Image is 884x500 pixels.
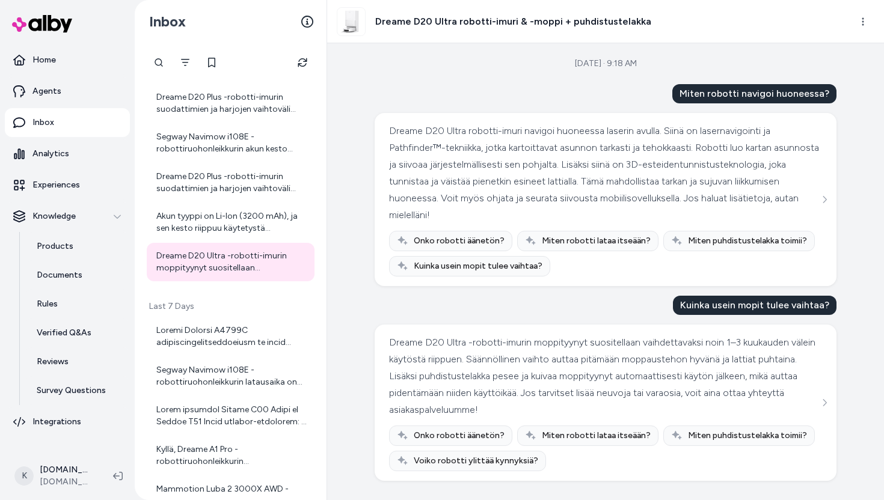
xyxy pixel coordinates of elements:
span: Miten robotti lataa itseään? [542,430,651,442]
a: Verified Q&As [25,319,130,347]
p: Last 7 Days [147,300,315,312]
p: Experiences [32,179,80,191]
button: Knowledge [5,202,130,231]
p: Analytics [32,148,69,160]
div: Segway Navimow i108E -robottiruohonleikkurin latausaika on noin 90 minuuttia. Tämän jälkeen robot... [156,364,307,388]
a: Dreame D20 Plus -robotti-imurin suodattimien ja harjojen vaihtoväli riippuu käytöstä, mutta yleis... [147,84,315,123]
a: Home [5,46,130,75]
p: Inbox [32,117,54,129]
span: Onko robotti äänetön? [414,430,505,442]
a: Kyllä, Dreame A1 Pro -robottiruohonleikkurin leikkuukorkeutta voi säätää mobiilisovelluksella säh... [147,436,315,475]
div: Kyllä, Dreame A1 Pro -robottiruohonleikkurin leikkuukorkeutta voi säätää mobiilisovelluksella säh... [156,444,307,468]
a: Lorem ipsumdol Sitame C00 Adipi el Seddoe T51 Incid utlabor-etdolorem: | Aliquaenim | Admini V90 ... [147,397,315,435]
a: Experiences [5,171,130,200]
a: Inbox [5,108,130,137]
a: Survey Questions [25,376,130,405]
a: Rules [25,290,130,319]
a: Dreame D20 Plus -robotti-imurin suodattimien ja harjojen vaihtoväli riippuu käytöstä, mutta yleis... [147,163,315,202]
a: Segway Navimow i108E -robottiruohonleikkurin akun kesto leikkuussa riippuu käytöstä ja nurmikon o... [147,124,315,162]
button: K[DOMAIN_NAME] Shopify[DOMAIN_NAME] [7,457,103,495]
div: Loremi Dolorsi A4799C adipiscingelitseddoeiusm te incid utlaboree doloremagnaal, enima minimve qu... [156,325,307,349]
a: Documents [25,261,130,290]
p: Home [32,54,56,66]
div: Akun tyyppi on Li-Ion (3200 mAh), ja sen kesto riippuu käytetystä imutehosta ja siivottavasta alu... [156,210,307,234]
a: Dreame D20 Ultra -robotti-imurin moppityynyt suositellaan vaihdettavaksi noin 1–3 kuukauden välei... [147,243,315,281]
p: Rules [37,298,58,310]
div: Dreame D20 Ultra -robotti-imurin moppityynyt suositellaan vaihdettavaksi noin 1–3 kuukauden välei... [156,250,307,274]
p: [DOMAIN_NAME] Shopify [40,464,94,476]
span: Miten puhdistustelakka toimii? [688,430,807,442]
span: K [14,466,34,486]
div: Dreame D20 Plus -robotti-imurin suodattimien ja harjojen vaihtoväli riippuu käytöstä, mutta yleis... [156,91,307,115]
h3: Dreame D20 Ultra robotti-imuri & -moppi + puhdistustelakka [375,14,651,29]
p: Verified Q&As [37,327,91,339]
div: Dreame D20 Ultra -robotti-imurin moppityynyt suositellaan vaihdettavaksi noin 1–3 kuukauden välei... [389,334,819,418]
button: See more [817,192,832,207]
button: Filter [173,50,197,75]
span: [DOMAIN_NAME] [40,476,94,488]
button: See more [817,395,832,410]
p: Products [37,240,73,252]
p: Integrations [32,416,81,428]
h2: Inbox [149,13,186,31]
a: Akun tyyppi on Li-Ion (3200 mAh), ja sen kesto riippuu käytetystä imutehosta ja siivottavasta alu... [147,203,315,242]
p: Survey Questions [37,385,106,397]
a: Agents [5,77,130,106]
div: Segway Navimow i108E -robottiruohonleikkurin akun kesto leikkuussa riippuu käytöstä ja nurmikon o... [156,131,307,155]
div: Lorem ipsumdol Sitame C00 Adipi el Seddoe T51 Incid utlabor-etdolorem: | Aliquaenim | Admini V90 ... [156,404,307,428]
img: Dreame_D20_Ultra_main_white_1.jpg [337,8,365,35]
span: Miten puhdistustelakka toimii? [688,235,807,247]
div: Kuinka usein mopit tulee vaihtaa? [673,296,836,315]
p: Knowledge [32,210,76,222]
a: Products [25,232,130,261]
p: Documents [37,269,82,281]
a: Segway Navimow i108E -robottiruohonleikkurin latausaika on noin 90 minuuttia. Tämän jälkeen robot... [147,357,315,395]
span: Onko robotti äänetön? [414,235,505,247]
p: Reviews [37,356,69,368]
div: Dreame D20 Plus -robotti-imurin suodattimien ja harjojen vaihtoväli riippuu käytöstä, mutta yleis... [156,171,307,195]
a: Analytics [5,139,130,168]
img: alby Logo [12,15,72,32]
span: Kuinka usein mopit tulee vaihtaa? [414,260,542,272]
p: Agents [32,85,61,97]
a: Reviews [25,347,130,376]
span: Voiko robotti ylittää kynnyksiä? [414,455,538,467]
button: Refresh [290,50,315,75]
a: Integrations [5,407,130,436]
div: Miten robotti navigoi huoneessa? [672,84,836,103]
span: Miten robotti lataa itseään? [542,235,651,247]
a: Loremi Dolorsi A4799C adipiscingelitseddoeiusm te incid utlaboree doloremagnaal, enima minimve qu... [147,317,315,356]
div: Dreame D20 Ultra robotti-imuri navigoi huoneessa laserin avulla. Siinä on lasernavigointi ja Path... [389,123,819,224]
div: [DATE] · 9:18 AM [575,58,637,70]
